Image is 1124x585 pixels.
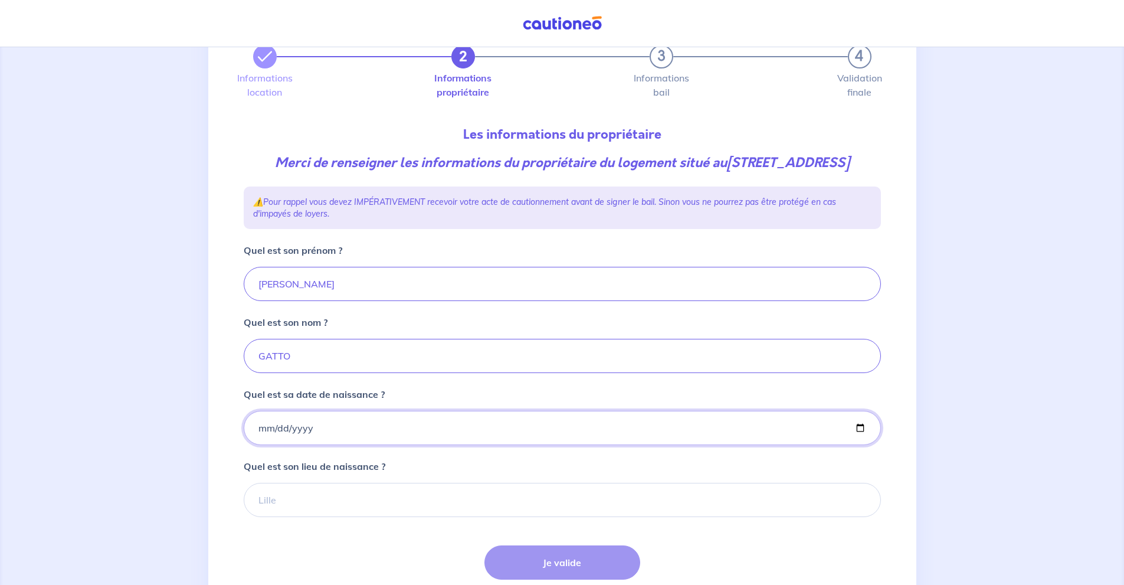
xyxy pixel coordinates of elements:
input: Duteuil [244,339,881,373]
em: Pour rappel vous devez IMPÉRATIVEMENT recevoir votre acte de cautionnement avant de signer le bai... [253,197,836,219]
input: birthdate.placeholder [244,411,881,445]
p: Quel est son nom ? [244,315,327,329]
label: Informations location [253,73,277,97]
strong: [STREET_ADDRESS] [727,153,849,172]
label: Validation finale [848,73,871,97]
input: Lille [244,483,881,517]
button: 2 [451,45,475,68]
em: Merci de renseigner les informations du propriétaire du logement situé au [275,153,849,172]
input: Daniel [244,267,881,301]
label: Informations propriétaire [451,73,475,97]
img: Cautioneo [518,16,607,31]
p: ⚠️ [253,196,871,220]
p: Quel est son lieu de naissance ? [244,459,385,473]
p: Les informations du propriétaire [244,125,881,144]
p: Quel est sa date de naissance ? [244,387,385,401]
p: Quel est son prénom ? [244,243,342,257]
label: Informations bail [650,73,673,97]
